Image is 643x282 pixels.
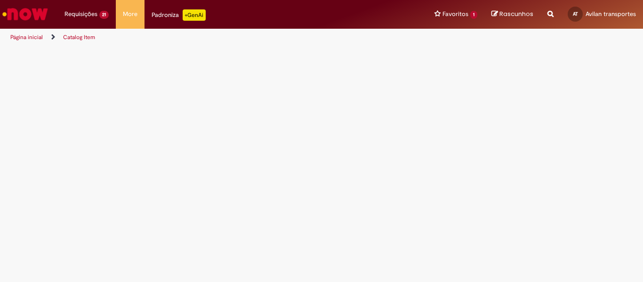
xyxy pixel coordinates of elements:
span: 21 [99,11,109,19]
span: Rascunhos [499,9,533,18]
span: More [123,9,137,19]
div: Padroniza [152,9,206,21]
span: Requisições [64,9,97,19]
span: Favoritos [442,9,468,19]
img: ServiceNow [1,5,49,24]
a: Rascunhos [491,10,533,19]
a: Página inicial [10,33,43,41]
a: Catalog Item [63,33,95,41]
ul: Trilhas de página [7,29,422,46]
p: +GenAi [183,9,206,21]
span: AT [573,11,578,17]
span: Avilan transportes [586,10,636,18]
span: 1 [470,11,477,19]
